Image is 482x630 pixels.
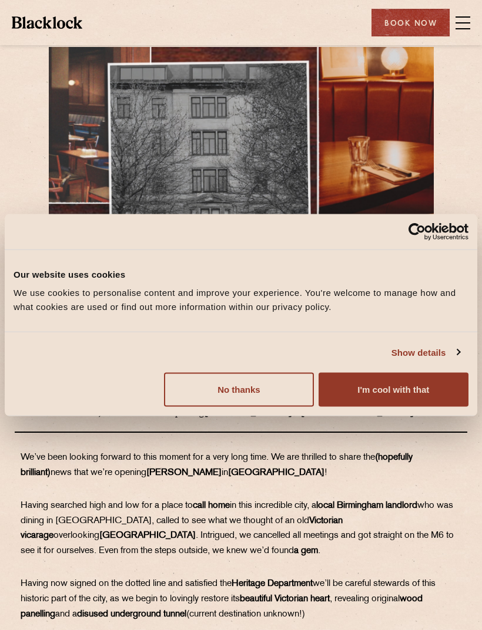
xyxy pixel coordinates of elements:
strong: call home [193,501,230,510]
img: BL_Textured_Logo-footer-cropped.svg [12,16,82,28]
strong: a gem [294,547,318,555]
a: Usercentrics Cookiebot - opens in a new window [366,223,468,240]
a: Show details [391,345,460,359]
strong: disused underground tunnel [77,610,186,619]
div: Book Now [371,9,450,36]
strong: wood panelling [21,595,423,619]
h1: CHOP LOVE IN [GEOGRAPHIC_DATA] [15,47,467,363]
strong: beautiful Victorian heart [240,595,330,604]
strong: [GEOGRAPHIC_DATA] [99,531,196,540]
strong: local Birmingham landlord [316,501,417,510]
p: Having now signed on the dotted line and satisfied the we’ll be careful stewards of this historic... [21,577,461,622]
strong: Heritage Department [232,580,313,588]
strong: [GEOGRAPHIC_DATA] [228,469,324,477]
button: No thanks [164,373,314,407]
strong: (hopefully brilliant) [21,453,413,477]
div: We use cookies to personalise content and improve your experience. You're welcome to manage how a... [14,286,468,314]
strong: [PERSON_NAME] [146,469,222,477]
p: Having searched high and low for a place to in this incredible city, a who was dining in [GEOGRAP... [21,498,461,560]
button: I'm cool with that [319,373,468,407]
p: ​​​​​​​We’ve been looking forward to this moment for a very long time. We are thrilled to share t... [21,450,461,481]
div: Our website uses cookies [14,267,468,281]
